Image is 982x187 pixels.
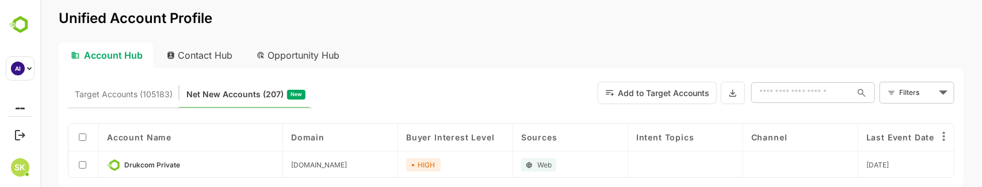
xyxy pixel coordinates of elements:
div: Newly surfaced ICP-fit accounts from Intent, Website, LinkedIn, and other engagement signals. [146,87,265,102]
span: Buyer Interest Level [366,132,454,142]
div: Contact Hub [117,43,202,68]
span: Domain [251,132,284,142]
span: Drukcom Private [84,161,140,169]
span: drukcom.com [251,161,307,169]
div: AI [11,62,25,75]
span: Sources [481,132,517,142]
span: Intent Topics [596,132,654,142]
button: Add to Target Accounts [557,82,677,104]
button: Export the selected data as CSV [681,82,705,104]
span: New [250,87,262,102]
span: Channel [711,132,747,142]
span: 2025-09-26 [826,161,849,169]
span: Last Event Date [826,132,895,142]
span: Known accounts you’ve identified to target - imported from CRM, Offline upload, or promoted from ... [35,87,132,102]
div: HIGH [366,158,400,171]
button: Logout [12,127,28,143]
span: Account Name [67,132,131,142]
div: SK [11,158,29,177]
span: Web [497,161,511,169]
div: Opportunity Hub [207,43,309,68]
div: Account Hub [18,43,113,68]
p: Unified Account Profile [18,12,172,25]
div: Filters [859,86,896,98]
img: BambooboxLogoMark.f1c84d78b4c51b1a7b5f700c9845e183.svg [6,14,35,36]
span: Net New Accounts ( 207 ) [146,87,243,102]
div: Filters [858,81,914,105]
